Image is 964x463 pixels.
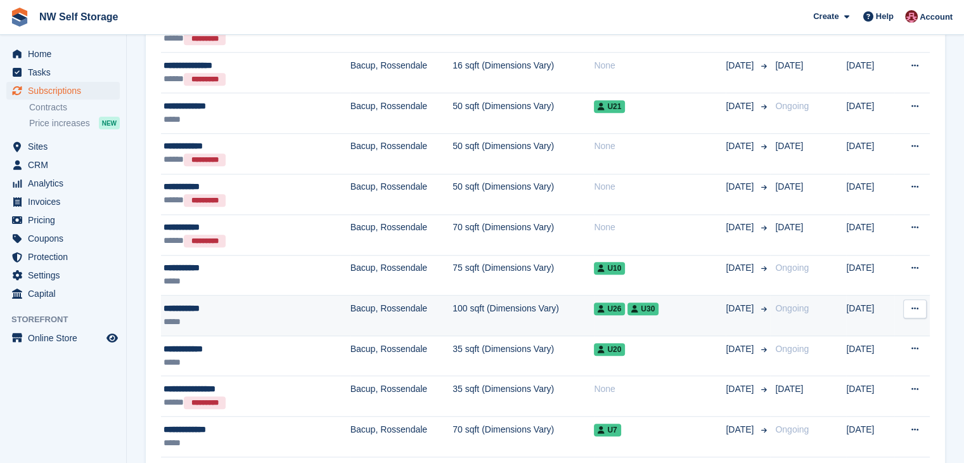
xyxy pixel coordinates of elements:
span: Help [876,10,894,23]
span: Coupons [28,230,104,247]
td: 16 sqft (Dimensions Vary) [453,53,594,93]
a: menu [6,138,120,155]
td: [DATE] [846,417,894,457]
td: [DATE] [846,336,894,376]
td: Bacup, Rossendale [350,214,453,255]
a: Preview store [105,330,120,346]
td: Bacup, Rossendale [350,255,453,296]
span: [DATE] [726,140,756,153]
a: menu [6,193,120,211]
span: U30 [627,303,659,315]
span: [DATE] [726,59,756,72]
span: U21 [594,100,625,113]
span: Analytics [28,174,104,192]
div: None [594,382,726,396]
a: menu [6,329,120,347]
span: [DATE] [726,180,756,193]
span: [DATE] [775,222,803,232]
img: Josh Vines [905,10,918,23]
div: None [594,140,726,153]
td: [DATE] [846,53,894,93]
a: menu [6,248,120,266]
td: Bacup, Rossendale [350,336,453,376]
td: Bacup, Rossendale [350,296,453,336]
div: None [594,221,726,234]
span: Sites [28,138,104,155]
a: menu [6,82,120,100]
span: Online Store [28,329,104,347]
span: Settings [28,266,104,284]
td: [DATE] [846,376,894,417]
span: [DATE] [726,382,756,396]
td: 50 sqft (Dimensions Vary) [453,174,594,214]
span: [DATE] [726,221,756,234]
span: U7 [594,424,620,436]
span: Create [813,10,839,23]
span: Ongoing [775,263,809,273]
a: menu [6,174,120,192]
td: 50 sqft (Dimensions Vary) [453,93,594,134]
td: [DATE] [846,255,894,296]
div: NEW [99,117,120,129]
span: [DATE] [775,384,803,394]
td: [DATE] [846,133,894,174]
span: U26 [594,303,625,315]
td: 70 sqft (Dimensions Vary) [453,417,594,457]
td: 50 sqft (Dimensions Vary) [453,133,594,174]
div: None [594,59,726,72]
td: 70 sqft (Dimensions Vary) [453,214,594,255]
a: menu [6,266,120,284]
span: [DATE] [726,100,756,113]
td: Bacup, Rossendale [350,53,453,93]
span: Home [28,45,104,63]
span: Capital [28,285,104,303]
td: 100 sqft (Dimensions Vary) [453,296,594,336]
span: Tasks [28,63,104,81]
span: Storefront [11,313,126,326]
span: U20 [594,343,625,356]
span: Subscriptions [28,82,104,100]
span: [DATE] [726,302,756,315]
td: 35 sqft (Dimensions Vary) [453,336,594,376]
span: Ongoing [775,303,809,313]
span: Price increases [29,117,90,129]
td: [DATE] [846,214,894,255]
a: menu [6,211,120,229]
a: menu [6,230,120,247]
a: Price increases NEW [29,116,120,130]
div: None [594,180,726,193]
img: stora-icon-8386f47178a22dfd0bd8f6a31ec36ba5ce8667c1dd55bd0f319d3a0aa187defe.svg [10,8,29,27]
a: menu [6,45,120,63]
span: U10 [594,262,625,275]
a: menu [6,285,120,303]
a: NW Self Storage [34,6,123,27]
span: [DATE] [726,423,756,436]
td: Bacup, Rossendale [350,174,453,214]
a: menu [6,156,120,174]
span: [DATE] [775,181,803,192]
span: Ongoing [775,344,809,354]
td: Bacup, Rossendale [350,133,453,174]
td: 75 sqft (Dimensions Vary) [453,255,594,296]
span: [DATE] [775,141,803,151]
a: menu [6,63,120,81]
span: Ongoing [775,101,809,111]
td: [DATE] [846,174,894,214]
span: Protection [28,248,104,266]
span: Invoices [28,193,104,211]
td: 35 sqft (Dimensions Vary) [453,376,594,417]
span: [DATE] [726,261,756,275]
td: [DATE] [846,93,894,134]
td: Bacup, Rossendale [350,93,453,134]
span: Account [920,11,953,23]
a: Contracts [29,101,120,114]
span: [DATE] [726,342,756,356]
span: [DATE] [775,60,803,70]
td: Bacup, Rossendale [350,376,453,417]
span: CRM [28,156,104,174]
span: Ongoing [775,424,809,434]
td: [DATE] [846,296,894,336]
span: Pricing [28,211,104,229]
td: Bacup, Rossendale [350,417,453,457]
